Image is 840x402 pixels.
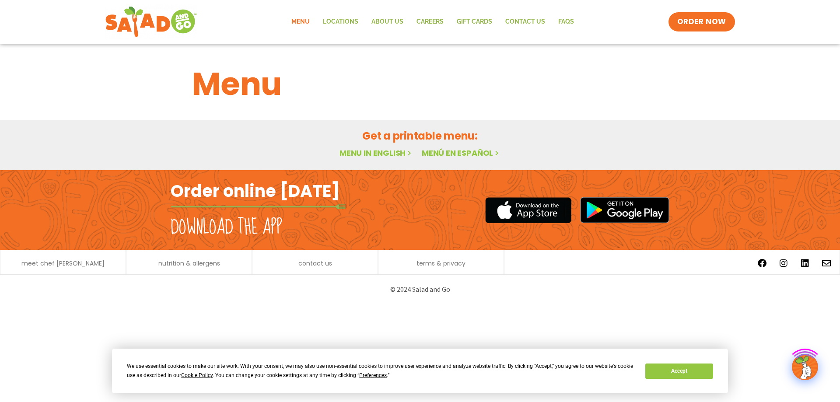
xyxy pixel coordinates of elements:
h2: Order online [DATE] [171,180,340,202]
nav: Menu [285,12,581,32]
a: About Us [365,12,410,32]
span: ORDER NOW [677,17,726,27]
p: © 2024 Salad and Go [175,283,665,295]
a: nutrition & allergens [158,260,220,266]
div: We use essential cookies to make our site work. With your consent, we may also use non-essential ... [127,362,635,380]
img: appstore [485,196,571,224]
a: Careers [410,12,450,32]
img: google_play [580,197,669,223]
a: Locations [316,12,365,32]
a: Menú en español [422,147,500,158]
a: meet chef [PERSON_NAME] [21,260,105,266]
a: GIFT CARDS [450,12,499,32]
h2: Download the app [171,215,282,240]
h2: Get a printable menu: [192,128,648,143]
img: new-SAG-logo-768×292 [105,4,197,39]
a: contact us [298,260,332,266]
a: terms & privacy [416,260,465,266]
h1: Menu [192,60,648,108]
a: ORDER NOW [668,12,735,31]
a: Menu [285,12,316,32]
div: Cookie Consent Prompt [112,349,728,393]
span: Cookie Policy [181,372,213,378]
button: Accept [645,364,713,379]
img: fork [171,204,346,209]
span: Preferences [359,372,387,378]
a: Contact Us [499,12,552,32]
a: Menu in English [339,147,413,158]
a: FAQs [552,12,581,32]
